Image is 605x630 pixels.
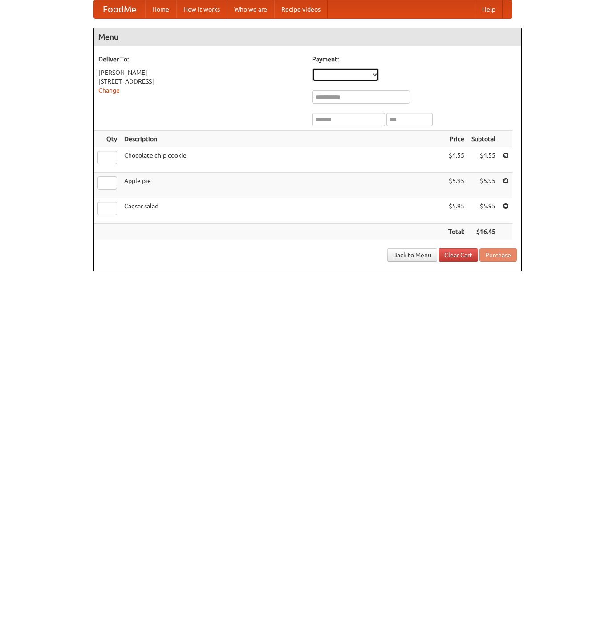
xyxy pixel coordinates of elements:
h4: Menu [94,28,521,46]
th: Subtotal [468,131,499,147]
a: How it works [176,0,227,18]
th: Total: [445,224,468,240]
a: Help [475,0,503,18]
th: Qty [94,131,121,147]
td: $5.95 [445,198,468,224]
a: FoodMe [94,0,145,18]
a: Clear Cart [439,248,478,262]
button: Purchase [479,248,517,262]
td: $5.95 [468,173,499,198]
td: Chocolate chip cookie [121,147,445,173]
td: $4.55 [468,147,499,173]
th: Price [445,131,468,147]
div: [STREET_ADDRESS] [98,77,303,86]
th: Description [121,131,445,147]
a: Recipe videos [274,0,328,18]
td: $5.95 [445,173,468,198]
a: Back to Menu [387,248,437,262]
a: Who we are [227,0,274,18]
td: $5.95 [468,198,499,224]
div: [PERSON_NAME] [98,68,303,77]
a: Change [98,87,120,94]
td: Apple pie [121,173,445,198]
h5: Deliver To: [98,55,303,64]
h5: Payment: [312,55,517,64]
td: $4.55 [445,147,468,173]
a: Home [145,0,176,18]
th: $16.45 [468,224,499,240]
td: Caesar salad [121,198,445,224]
